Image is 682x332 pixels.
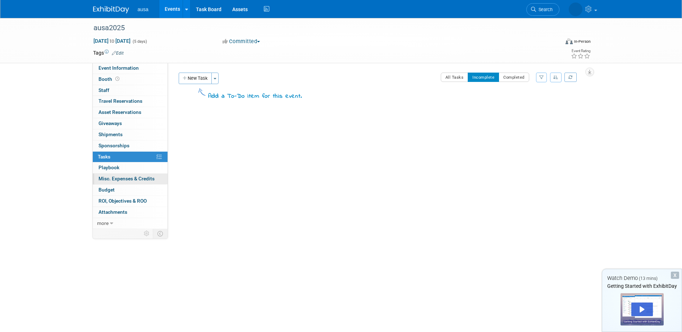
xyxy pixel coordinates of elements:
a: Search [526,3,559,16]
a: ROI, Objectives & ROO [93,196,168,207]
a: Event Information [93,63,168,74]
span: Misc. Expenses & Credits [99,176,155,181]
td: Personalize Event Tab Strip [141,229,153,238]
div: Event Format [517,37,591,48]
span: Travel Reservations [99,98,142,104]
img: vi berisic [569,3,582,16]
a: Budget [93,185,168,195]
span: Tasks [98,154,110,160]
span: Search [536,7,553,12]
a: Tasks [93,152,168,162]
a: Travel Reservations [93,96,168,107]
img: Format-Inperson.png [566,38,573,44]
a: Playbook [93,162,168,173]
a: Attachments [93,207,168,218]
a: Booth [93,74,168,85]
td: Tags [93,49,124,56]
div: Play [631,303,653,316]
div: Add a To-Do item for this event. [208,92,302,101]
span: Event Information [99,65,139,71]
span: [DATE] [DATE] [93,38,131,44]
a: Refresh [564,73,577,82]
span: (13 mins) [639,276,658,281]
td: Toggle Event Tabs [153,229,168,238]
a: Misc. Expenses & Credits [93,174,168,184]
div: Getting Started with ExhibitDay [602,282,682,290]
a: Staff [93,85,168,96]
span: ausa [138,6,148,12]
img: ExhibitDay [93,6,129,13]
span: Attachments [99,209,127,215]
div: Event Rating [571,49,590,53]
span: Budget [99,187,115,193]
span: Giveaways [99,120,122,126]
a: Edit [112,51,124,56]
div: In-Person [574,39,591,44]
span: Booth [99,76,121,82]
span: (5 days) [132,39,147,44]
span: Booth not reserved yet [114,76,121,82]
a: Shipments [93,129,168,140]
a: more [93,218,168,229]
span: ROI, Objectives & ROO [99,198,147,204]
div: Watch Demo [602,275,682,282]
span: Shipments [99,132,123,137]
button: Completed [499,73,529,82]
a: Asset Reservations [93,107,168,118]
span: Staff [99,87,109,93]
div: Dismiss [671,272,679,279]
button: Incomplete [468,73,499,82]
span: more [97,220,109,226]
a: Sponsorships [93,140,168,151]
div: ausa2025 [91,22,549,34]
button: All Tasks [441,73,468,82]
span: Sponsorships [99,143,129,148]
button: Committed [220,38,263,45]
span: Asset Reservations [99,109,141,115]
span: Playbook [99,165,119,170]
span: to [109,38,115,44]
a: Giveaways [93,118,168,129]
button: New Task [179,73,212,84]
